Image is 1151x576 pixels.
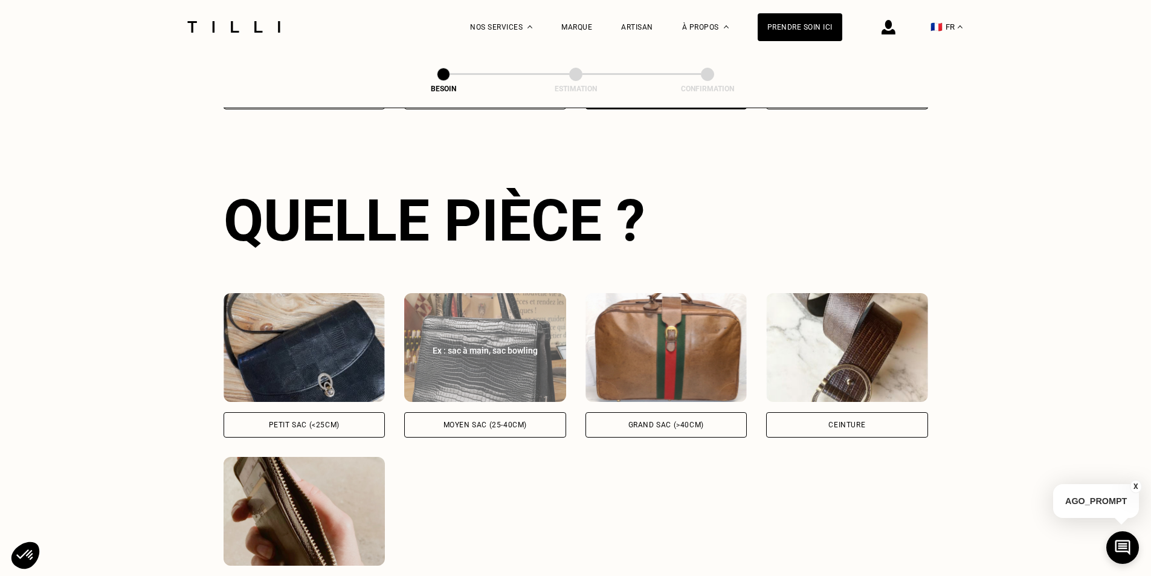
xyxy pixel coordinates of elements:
div: Estimation [515,85,636,93]
img: Tilli retouche votre Ceinture [766,293,928,402]
img: Menu déroulant [527,25,532,28]
div: Ceinture [828,421,865,429]
div: Besoin [383,85,504,93]
img: Menu déroulant à propos [724,25,729,28]
a: Prendre soin ici [758,13,842,41]
img: menu déroulant [958,25,962,28]
img: Tilli retouche votre Portefeuille & Pochette [224,457,385,566]
div: Moyen sac (25-40cm) [443,421,527,429]
span: 🇫🇷 [930,21,943,33]
a: Artisan [621,23,653,31]
img: Tilli retouche votre Moyen sac (25-40cm) [404,293,566,402]
img: Tilli retouche votre Petit sac (<25cm) [224,293,385,402]
div: Ex : sac à main, sac bowling [418,345,553,357]
p: AGO_PROMPT [1053,484,1139,518]
img: Tilli retouche votre Grand sac (>40cm) [585,293,747,402]
button: X [1130,480,1142,493]
div: Petit sac (<25cm) [269,421,340,429]
div: Confirmation [647,85,768,93]
div: Quelle pièce ? [224,187,928,254]
img: icône connexion [882,20,895,34]
img: Logo du service de couturière Tilli [183,21,285,33]
a: Marque [561,23,592,31]
div: Grand sac (>40cm) [628,421,704,429]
